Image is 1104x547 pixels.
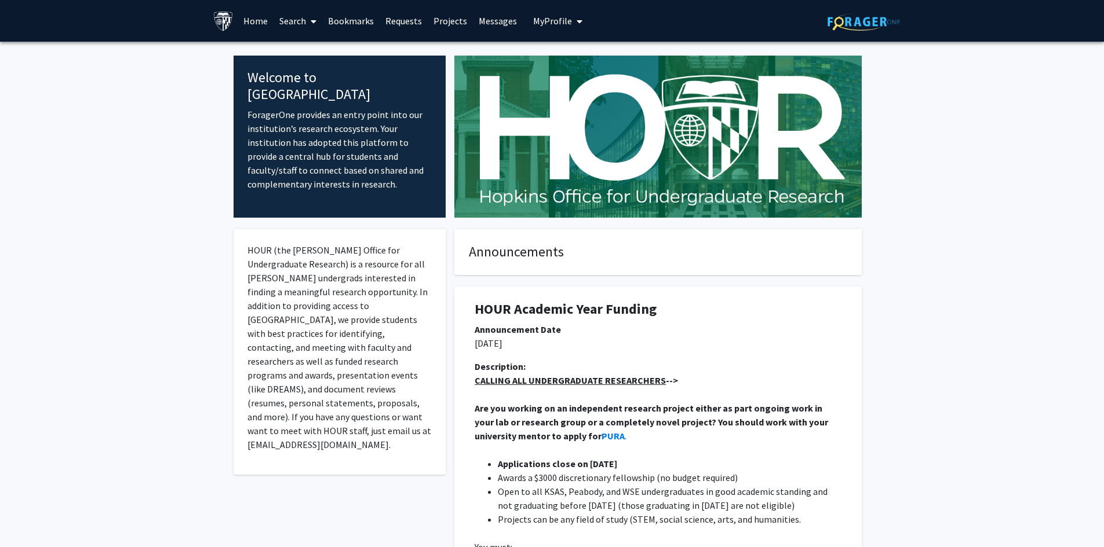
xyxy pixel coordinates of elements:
span: My Profile [533,15,572,27]
h4: Announcements [469,244,847,260]
p: ForagerOne provides an entry point into our institution’s research ecosystem. Your institution ha... [247,108,432,191]
strong: Are you working on an independent research project either as part ongoing work in your lab or res... [475,402,830,442]
a: Messages [473,1,523,41]
u: CALLING ALL UNDERGRADUATE RESEARCHERS [475,375,666,386]
li: Awards a $3000 discretionary fellowship (no budget required) [498,471,841,484]
strong: --> [475,375,678,386]
iframe: Chat [9,495,49,538]
a: Search [274,1,322,41]
a: Projects [428,1,473,41]
img: ForagerOne Logo [828,13,900,31]
li: Projects can be any field of study (STEM, social science, arts, and humanities. [498,512,841,526]
div: Announcement Date [475,322,841,336]
a: Requests [380,1,428,41]
a: Bookmarks [322,1,380,41]
img: Cover Image [454,56,862,218]
li: Open to all KSAS, Peabody, and WSE undergraduates in good academic standing and not graduating be... [498,484,841,512]
p: . [475,401,841,443]
p: [DATE] [475,336,841,350]
h4: Welcome to [GEOGRAPHIC_DATA] [247,69,432,103]
img: Johns Hopkins University Logo [213,11,234,31]
strong: Applications close on [DATE] [498,458,617,469]
a: PURA [602,430,625,442]
div: Description: [475,359,841,373]
p: HOUR (the [PERSON_NAME] Office for Undergraduate Research) is a resource for all [PERSON_NAME] un... [247,243,432,451]
h1: HOUR Academic Year Funding [475,301,841,318]
a: Home [238,1,274,41]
